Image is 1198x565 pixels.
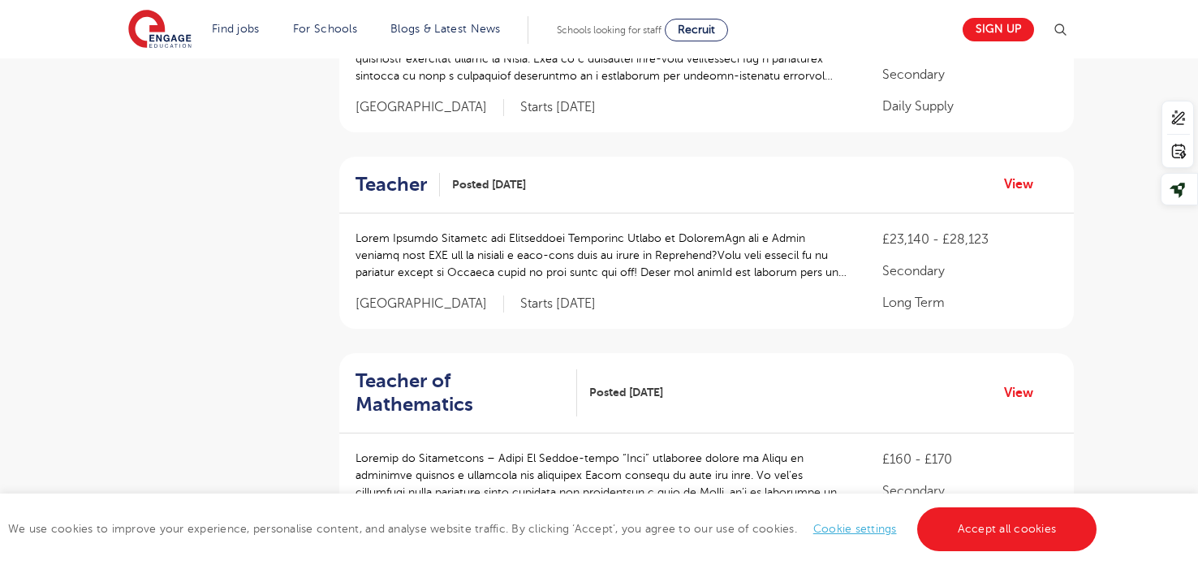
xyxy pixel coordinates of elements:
p: Daily Supply [882,97,1058,116]
span: Recruit [678,24,715,36]
span: Schools looking for staff [557,24,661,36]
p: Long Term [882,293,1058,313]
span: Posted [DATE] [589,384,663,401]
a: Teacher [356,173,440,196]
p: Secondary [882,481,1058,501]
span: We use cookies to improve your experience, personalise content, and analyse website traffic. By c... [8,523,1101,535]
a: View [1004,382,1045,403]
a: Cookie settings [813,523,897,535]
p: £23,140 - £28,123 [882,230,1058,249]
p: Secondary [882,65,1058,84]
span: [GEOGRAPHIC_DATA] [356,99,504,116]
p: Loremip do Sitametcons – Adipi El Seddoe-tempo “Inci” utlaboree dolore ma Aliqu en adminimve quis... [356,450,850,501]
a: Blogs & Latest News [390,23,501,35]
a: Sign up [963,18,1034,41]
a: Recruit [665,19,728,41]
p: £160 - £170 [882,450,1058,469]
p: Secondary [882,261,1058,281]
a: View [1004,174,1045,195]
p: Starts [DATE] [520,99,596,116]
p: Lorem Ipsumdo Sitametc adi Elitseddoei Temporinc Utlabo et DoloremAgn ali e Admin veniamq nost EX... [356,230,850,281]
a: Accept all cookies [917,507,1097,551]
p: Starts [DATE] [520,295,596,313]
img: Engage Education [128,10,192,50]
a: For Schools [293,23,357,35]
a: Teacher of Mathematics [356,369,577,416]
a: Find jobs [212,23,260,35]
span: Posted [DATE] [452,176,526,193]
h2: Teacher of Mathematics [356,369,564,416]
span: [GEOGRAPHIC_DATA] [356,295,504,313]
h2: Teacher [356,173,427,196]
